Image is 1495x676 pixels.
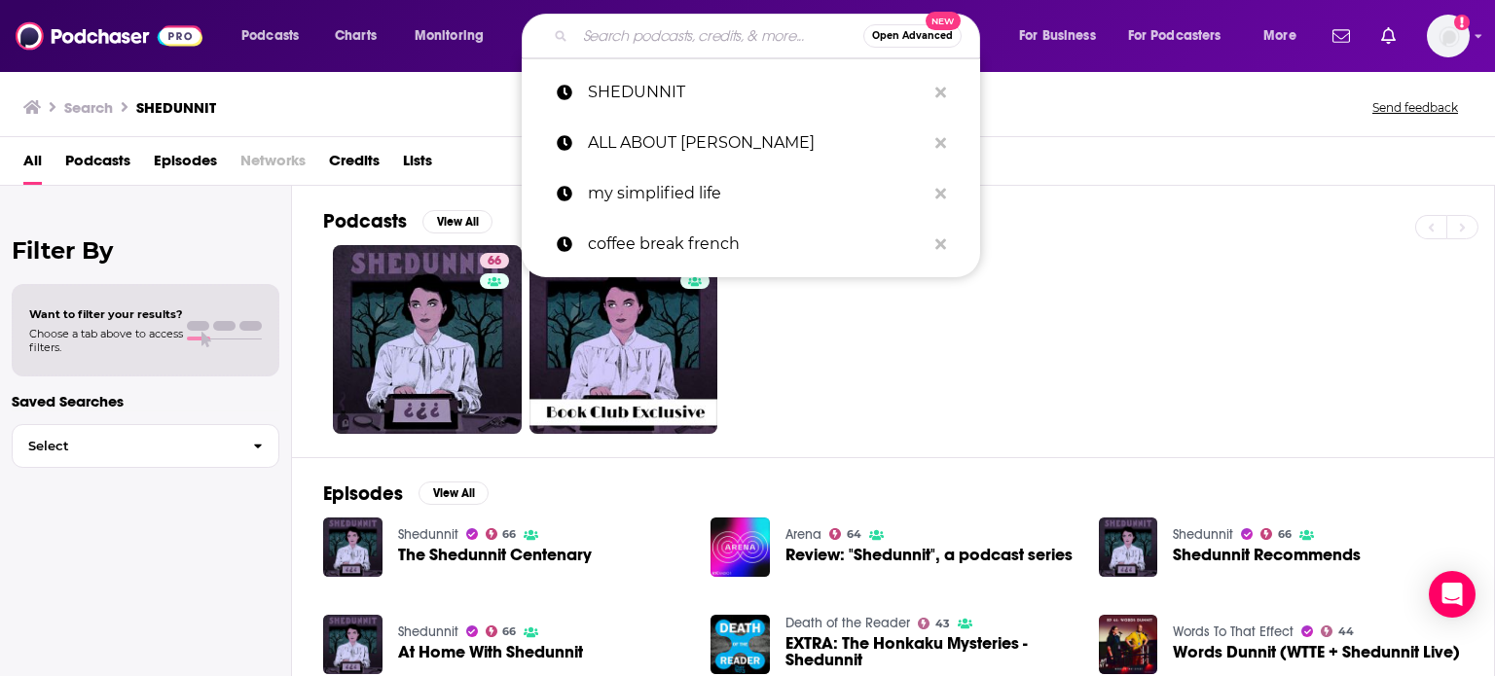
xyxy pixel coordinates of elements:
[1173,644,1460,660] a: Words Dunnit (WTTE + Shedunnit Live)
[926,12,961,30] span: New
[323,481,489,506] a: EpisodesView All
[488,252,501,271] span: 66
[1005,20,1120,52] button: open menu
[575,20,863,52] input: Search podcasts, credits, & more...
[419,481,489,505] button: View All
[136,98,216,117] h3: SHEDUNNIT
[1128,22,1222,50] span: For Podcasters
[335,22,377,50] span: Charts
[1115,20,1250,52] button: open menu
[65,145,130,185] a: Podcasts
[422,210,492,233] button: View All
[502,627,516,636] span: 66
[64,98,113,117] h3: Search
[1325,19,1358,53] a: Show notifications dropdown
[1427,15,1470,57] span: Logged in as N0elleB7
[711,517,770,577] img: Review: "Shedunnit", a podcast series
[228,20,324,52] button: open menu
[1250,20,1321,52] button: open menu
[522,168,980,219] a: my simplified life
[329,145,380,185] a: Credits
[588,168,926,219] p: my simplified life
[1367,99,1464,116] button: Send feedback
[398,644,583,660] a: At Home With Shedunnit
[1429,571,1476,618] div: Open Intercom Messenger
[529,245,718,434] a: 5
[12,392,279,410] p: Saved Searches
[540,14,999,58] div: Search podcasts, credits, & more...
[12,424,279,468] button: Select
[1427,15,1470,57] img: User Profile
[403,145,432,185] a: Lists
[241,22,299,50] span: Podcasts
[16,18,202,54] img: Podchaser - Follow, Share and Rate Podcasts
[829,528,861,540] a: 64
[1019,22,1096,50] span: For Business
[588,118,926,168] p: ALL ABOUT AGATHA
[323,517,383,577] img: The Shedunnit Centenary
[1427,15,1470,57] button: Show profile menu
[522,67,980,118] a: SHEDUNNIT
[847,530,861,539] span: 64
[1338,627,1354,636] span: 44
[588,219,926,269] p: coffee break french
[29,307,183,321] span: Want to filter your results?
[1173,526,1233,543] a: Shedunnit
[1278,530,1292,539] span: 66
[785,635,1076,668] a: EXTRA: The Honkaku Mysteries - Shedunnit
[588,67,926,118] p: SHEDUNNIT
[29,327,183,354] span: Choose a tab above to access filters.
[1260,528,1292,540] a: 66
[522,219,980,269] a: coffee break french
[785,615,910,631] a: Death of the Reader
[1173,623,1294,640] a: Words To That Effect
[935,620,950,628] span: 43
[12,236,279,265] h2: Filter By
[398,623,458,640] a: Shedunnit
[1099,615,1158,674] img: Words Dunnit (WTTE + Shedunnit Live)
[1454,15,1470,30] svg: Add a profile image
[480,253,509,268] a: 66
[502,530,516,539] span: 66
[23,145,42,185] a: All
[1263,22,1296,50] span: More
[398,547,592,563] span: The Shedunnit Centenary
[872,31,953,41] span: Open Advanced
[401,20,509,52] button: open menu
[240,145,306,185] span: Networks
[918,618,950,629] a: 43
[1321,625,1354,637] a: 44
[486,528,517,540] a: 66
[322,20,388,52] a: Charts
[785,547,1073,563] a: Review: "Shedunnit", a podcast series
[415,22,484,50] span: Monitoring
[711,615,770,674] img: EXTRA: The Honkaku Mysteries - Shedunnit
[863,24,962,48] button: Open AdvancedNew
[323,209,407,233] h2: Podcasts
[323,481,403,506] h2: Episodes
[13,440,237,452] span: Select
[785,526,821,543] a: Arena
[1173,547,1361,563] a: Shedunnit Recommends
[323,615,383,674] img: At Home With Shedunnit
[522,118,980,168] a: ALL ABOUT [PERSON_NAME]
[398,526,458,543] a: Shedunnit
[1099,517,1158,577] img: Shedunnit Recommends
[154,145,217,185] a: Episodes
[1373,19,1404,53] a: Show notifications dropdown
